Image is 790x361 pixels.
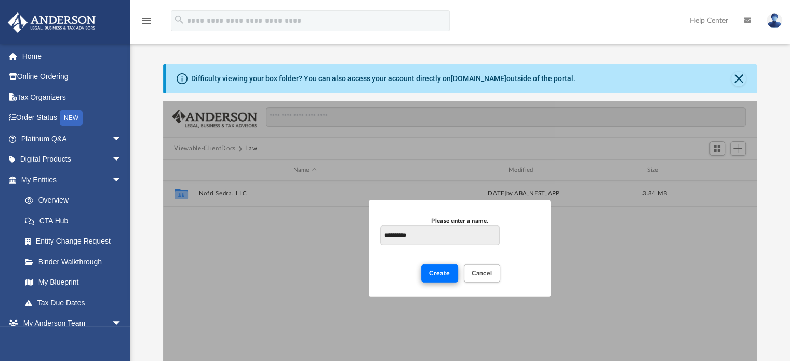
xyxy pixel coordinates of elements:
[7,46,138,66] a: Home
[7,313,132,334] a: My Anderson Teamarrow_drop_down
[380,225,499,245] input: Please enter a name.
[140,20,153,27] a: menu
[15,210,138,231] a: CTA Hub
[7,108,138,129] a: Order StatusNEW
[15,292,138,313] a: Tax Due Dates
[112,128,132,150] span: arrow_drop_down
[7,128,138,149] a: Platinum Q&Aarrow_drop_down
[767,13,782,28] img: User Pic
[472,270,492,276] span: Cancel
[140,15,153,27] i: menu
[15,190,138,211] a: Overview
[369,200,551,296] div: New Folder
[15,231,138,252] a: Entity Change Request
[60,110,83,126] div: NEW
[7,66,138,87] a: Online Ordering
[7,87,138,108] a: Tax Organizers
[15,272,132,293] a: My Blueprint
[173,14,185,25] i: search
[421,264,458,283] button: Create
[429,270,450,276] span: Create
[5,12,99,33] img: Anderson Advisors Platinum Portal
[731,72,746,86] button: Close
[380,216,539,225] div: Please enter a name.
[464,264,500,283] button: Cancel
[451,74,506,83] a: [DOMAIN_NAME]
[112,313,132,335] span: arrow_drop_down
[7,149,138,170] a: Digital Productsarrow_drop_down
[191,73,575,84] div: Difficulty viewing your box folder? You can also access your account directly on outside of the p...
[112,149,132,170] span: arrow_drop_down
[7,169,138,190] a: My Entitiesarrow_drop_down
[15,251,138,272] a: Binder Walkthrough
[112,169,132,191] span: arrow_drop_down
